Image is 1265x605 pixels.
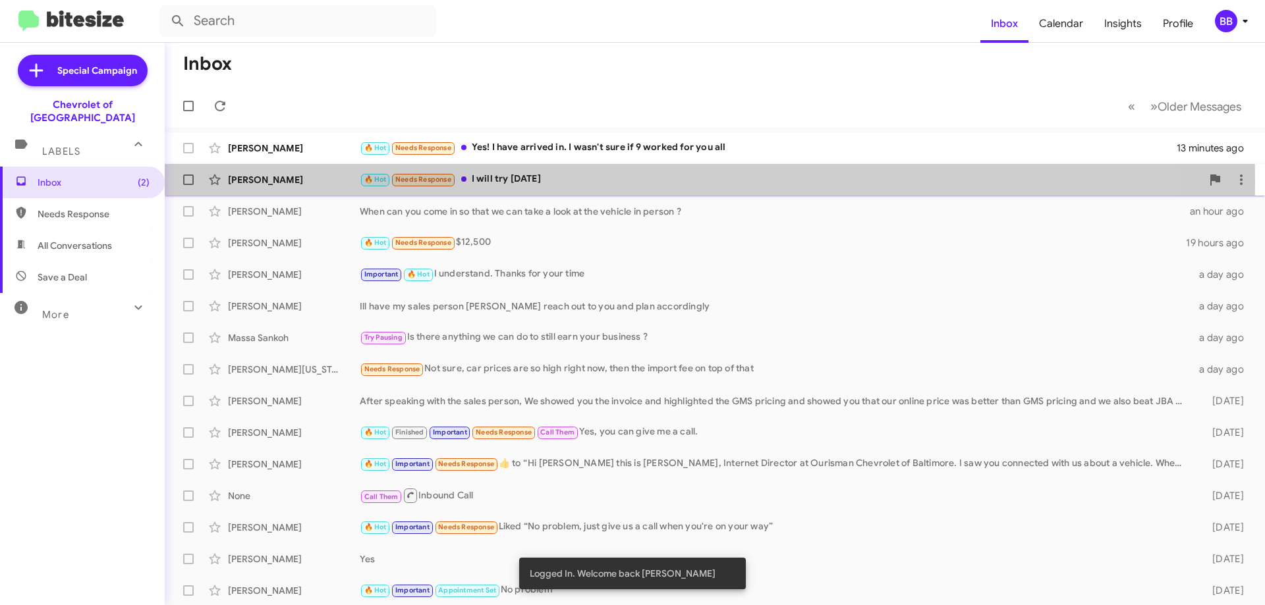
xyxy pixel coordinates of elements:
span: Needs Response [395,238,451,247]
span: Appointment Set [438,586,496,594]
div: [DATE] [1191,584,1254,597]
div: 19 hours ago [1186,236,1254,250]
div: None [228,489,360,502]
a: Insights [1094,5,1152,43]
span: Needs Response [438,523,494,531]
span: More [42,309,69,321]
a: Inbox [980,5,1028,43]
div: $12,500 [360,235,1186,250]
div: Yes, you can give me a call. [360,425,1191,440]
div: [DATE] [1191,552,1254,566]
div: [DATE] [1191,426,1254,439]
div: Ill have my sales person [PERSON_NAME] reach out to you and plan accordingly [360,300,1191,313]
div: I understand. Thanks for your time [360,267,1191,282]
span: 🔥 Hot [364,586,387,594]
div: Is there anything we can do to still earn your business ? [360,330,1191,345]
input: Search [159,5,436,37]
div: [PERSON_NAME] [228,205,360,218]
span: Needs Response [476,428,532,436]
span: 🔥 Hot [364,144,387,152]
span: 🔥 Hot [364,523,387,531]
div: Massa Sankoh [228,331,360,344]
span: Finished [395,428,424,436]
div: [PERSON_NAME] [228,268,360,281]
span: » [1150,98,1158,115]
span: 🔥 Hot [364,428,387,436]
div: a day ago [1191,300,1254,313]
div: a day ago [1191,268,1254,281]
div: [PERSON_NAME] [228,300,360,313]
span: Important [395,523,430,531]
div: [PERSON_NAME] [228,521,360,534]
span: 🔥 Hot [364,460,387,468]
div: After speaking with the sales person, We showed you the invoice and highlighted the GMS pricing a... [360,394,1191,408]
span: Older Messages [1158,99,1241,114]
span: Important [433,428,467,436]
span: Save a Deal [38,271,87,284]
span: 🔥 Hot [364,238,387,247]
div: BB [1215,10,1237,32]
div: an hour ago [1190,205,1254,218]
div: 13 minutes ago [1177,142,1254,155]
span: All Conversations [38,239,112,252]
span: 🔥 Hot [407,270,430,278]
span: Call Them [540,428,575,436]
span: Needs Response [395,175,451,184]
span: Needs Response [364,365,420,373]
div: Yes! I have arrived in. I wasn't sure if 9 worked for you all [360,140,1177,155]
div: Inbound Call [360,487,1191,504]
span: Labels [42,145,80,157]
span: Try Pausing [364,333,403,342]
div: When can you come in so that we can take a look at the vehicle in person ? [360,205,1190,218]
div: I will try [DATE] [360,172,1202,187]
div: a day ago [1191,331,1254,344]
span: Needs Response [38,207,150,221]
button: Previous [1120,93,1143,120]
span: Important [364,270,399,278]
div: Liked “No problem, just give us a call when you're on your way” [360,519,1191,535]
a: Calendar [1028,5,1094,43]
h1: Inbox [183,53,232,74]
div: ​👍​ to “ Hi [PERSON_NAME] this is [PERSON_NAME], Internet Director at Ourisman Chevrolet of Balti... [360,456,1191,471]
span: Needs Response [438,460,494,468]
span: Important [395,586,430,594]
div: [PERSON_NAME] [228,236,360,250]
div: [PERSON_NAME] [228,173,360,186]
div: [PERSON_NAME] [228,142,360,155]
div: a day ago [1191,363,1254,376]
div: [DATE] [1191,489,1254,502]
a: Profile [1152,5,1204,43]
span: Logged In. Welcome back [PERSON_NAME] [530,567,716,580]
span: « [1128,98,1135,115]
span: (2) [138,176,150,189]
div: Not sure, car prices are so high right now, then the import fee on top of that [360,361,1191,377]
span: Special Campaign [57,64,137,77]
span: 🔥 Hot [364,175,387,184]
div: [PERSON_NAME] [228,552,360,566]
div: [PERSON_NAME] [228,426,360,439]
div: [DATE] [1191,458,1254,471]
nav: Page navigation example [1121,93,1249,120]
div: Yes [360,552,1191,566]
div: [PERSON_NAME] [228,394,360,408]
div: No problem [360,583,1191,598]
div: [DATE] [1191,521,1254,534]
button: Next [1142,93,1249,120]
div: [PERSON_NAME][US_STATE] [228,363,360,376]
span: Important [395,460,430,468]
button: BB [1204,10,1251,32]
div: [PERSON_NAME] [228,458,360,471]
span: Needs Response [395,144,451,152]
a: Special Campaign [18,55,148,86]
span: Call Them [364,492,399,501]
span: Inbox [38,176,150,189]
div: [DATE] [1191,394,1254,408]
div: [PERSON_NAME] [228,584,360,597]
